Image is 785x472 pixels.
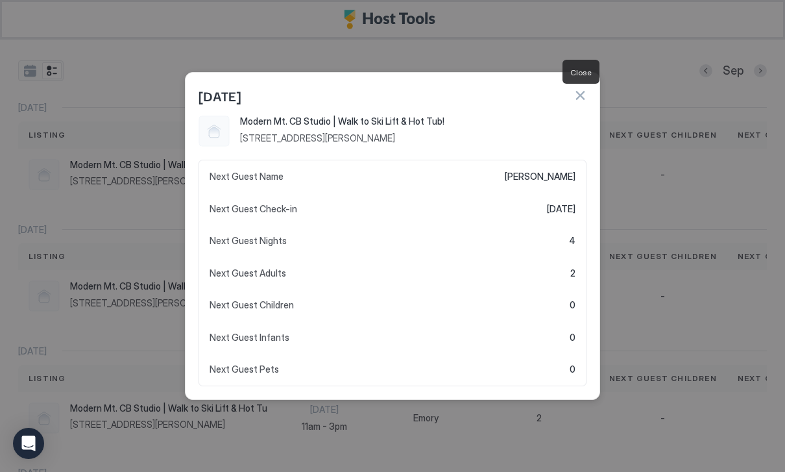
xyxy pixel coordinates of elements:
[210,235,287,247] span: Next Guest Nights
[210,267,286,279] span: Next Guest Adults
[13,428,44,459] div: Open Intercom Messenger
[210,364,279,375] span: Next Guest Pets
[210,332,289,343] span: Next Guest Infants
[569,235,575,247] span: 4
[570,364,575,375] span: 0
[505,171,575,182] span: [PERSON_NAME]
[240,116,586,127] span: Modern Mt. CB Studio | Walk to Ski Lift & Hot Tub!
[199,86,241,105] span: [DATE]
[240,132,586,144] span: [STREET_ADDRESS][PERSON_NAME]
[210,299,294,311] span: Next Guest Children
[547,203,575,215] span: [DATE]
[570,299,575,311] span: 0
[570,68,592,77] span: Close
[570,267,575,279] span: 2
[210,171,284,182] span: Next Guest Name
[210,203,297,215] span: Next Guest Check-in
[570,332,575,343] span: 0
